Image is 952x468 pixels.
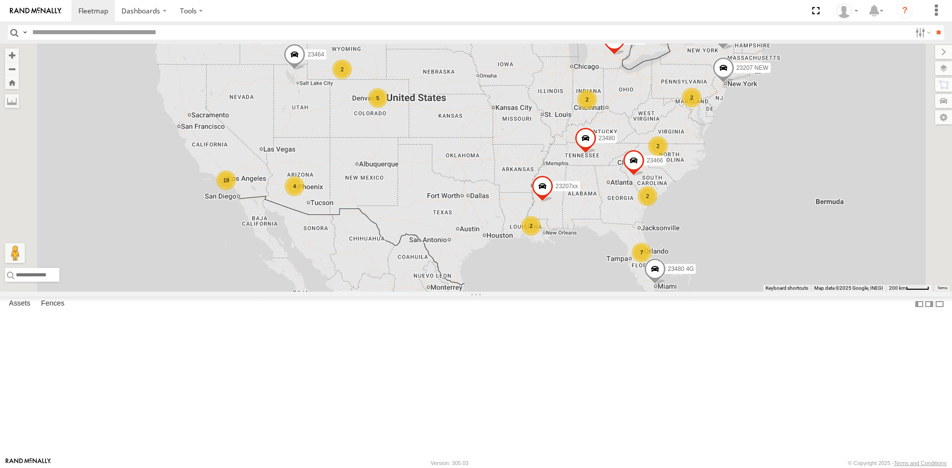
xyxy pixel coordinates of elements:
[924,297,934,311] label: Dock Summary Table to the Right
[285,176,304,196] div: 4
[5,49,19,62] button: Zoom in
[5,76,19,89] button: Zoom Home
[368,88,388,108] div: 5
[914,297,924,311] label: Dock Summary Table to the Left
[555,183,578,190] span: 23207xx
[36,297,69,311] label: Fences
[935,297,945,311] label: Hide Summary Table
[638,186,657,206] div: 2
[889,285,906,291] span: 200 km
[5,94,19,108] label: Measure
[833,3,862,18] div: Sardor Khadjimedov
[682,88,702,107] div: 2
[848,460,947,466] div: © Copyright 2025 -
[332,59,352,79] div: 2
[736,64,769,71] span: 23207 NEW
[648,136,668,156] div: 2
[5,458,51,468] a: Visit our Website
[10,7,61,14] img: rand-logo.svg
[911,25,933,40] label: Search Filter Options
[307,51,324,58] span: 23464
[814,285,883,291] span: Map data ©2025 Google, INEGI
[897,3,913,19] i: ?
[431,460,469,466] div: Version: 305.03
[632,243,652,262] div: 7
[5,243,25,263] button: Drag Pegman onto the map to open Street View
[937,286,948,290] a: Terms
[766,285,808,292] button: Keyboard shortcuts
[647,156,663,163] span: 23466
[216,170,236,190] div: 18
[4,297,35,311] label: Assets
[21,25,29,40] label: Search Query
[894,460,947,466] a: Terms and Conditions
[935,110,952,124] label: Map Settings
[521,216,541,236] div: 2
[886,285,932,292] button: Map Scale: 200 km per 43 pixels
[5,62,19,76] button: Zoom out
[577,90,597,109] div: 2
[668,265,694,272] span: 23480 4G
[598,134,615,141] span: 23480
